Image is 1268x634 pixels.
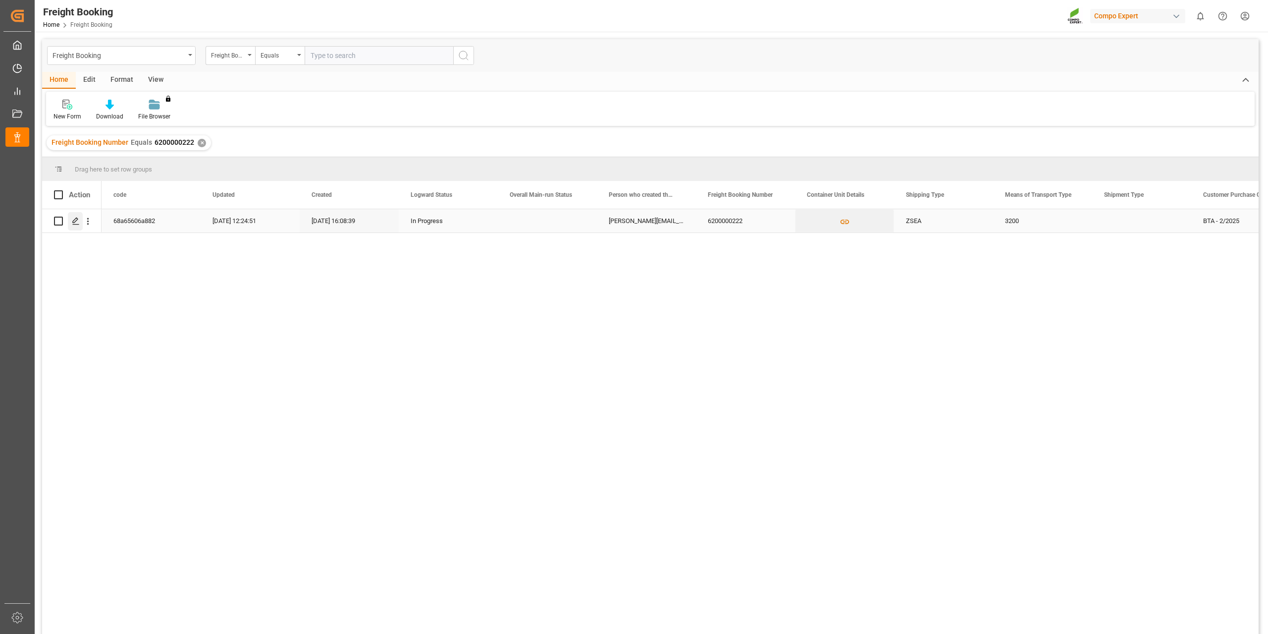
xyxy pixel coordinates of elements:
div: [DATE] 16:08:39 [300,209,399,232]
button: open menu [255,46,305,65]
a: Home [43,21,59,28]
div: New Form [53,112,81,121]
div: Press SPACE to select this row. [42,209,102,233]
span: Freight Booking Number [52,138,128,146]
button: show 0 new notifications [1189,5,1212,27]
input: Type to search [305,46,453,65]
button: open menu [47,46,196,65]
div: ✕ [198,139,206,147]
span: Overall Main-run Status [510,191,572,198]
div: Home [42,72,76,89]
div: 68a65606a882 [102,209,201,232]
img: Screenshot%202023-09-29%20at%2010.02.21.png_1712312052.png [1067,7,1083,25]
span: Shipment Type [1104,191,1144,198]
button: search button [453,46,474,65]
div: Download [96,112,123,121]
div: 6200000222 [696,209,795,232]
button: Help Center [1212,5,1234,27]
span: Container Unit Details [807,191,864,198]
div: Action [69,190,90,199]
span: Logward Status [411,191,452,198]
div: Freight Booking [43,4,113,19]
div: 3200 [993,209,1092,232]
div: ZSEA [894,209,993,232]
div: In Progress [411,210,486,232]
div: Format [103,72,141,89]
div: Equals [261,49,294,60]
span: code [113,191,126,198]
span: Shipping Type [906,191,944,198]
button: open menu [206,46,255,65]
div: View [141,72,171,89]
div: Edit [76,72,103,89]
span: Updated [212,191,235,198]
div: [PERSON_NAME][EMAIL_ADDRESS][DOMAIN_NAME] [597,209,696,232]
div: Freight Booking Number [211,49,245,60]
span: Created [312,191,332,198]
div: [DATE] 12:24:51 [201,209,300,232]
div: Compo Expert [1090,9,1185,23]
span: Freight Booking Number [708,191,773,198]
span: Means of Transport Type [1005,191,1071,198]
span: 6200000222 [155,138,194,146]
button: Compo Expert [1090,6,1189,25]
span: Drag here to set row groups [75,166,152,173]
span: Person who created the Object Mail Address [609,191,675,198]
span: Equals [131,138,152,146]
div: Freight Booking [53,49,185,61]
